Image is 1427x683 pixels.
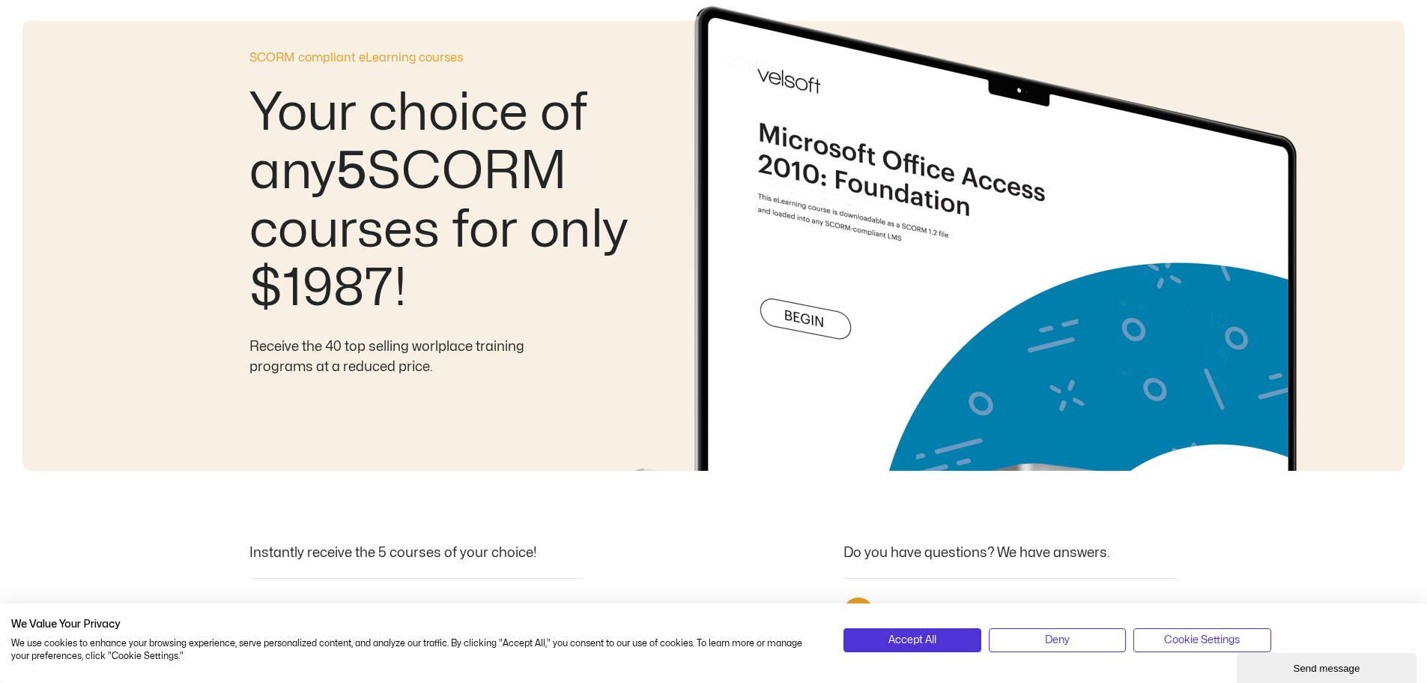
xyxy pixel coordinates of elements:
span: Cookie Settings [1164,632,1240,649]
div: Receive the 40 top selling worlplace training programs at a reduced price. [249,337,583,379]
b: 5 [336,147,367,197]
iframe: chat widget [1237,650,1420,683]
div: Instantly receive the 5 courses of your choice! [249,543,584,563]
p: SCORM compliant eLearning courses [249,49,676,67]
h2: We Value Your Privacy [11,618,821,631]
span: Accept All [888,632,936,649]
span: Deny [1045,632,1070,649]
h2: Your choice of any SCORM courses for only $1987! [249,85,629,319]
div: Do you have questions? We have answers. [843,543,1178,563]
button: Deny all cookies [989,628,1126,652]
p: We use cookies to enhance your browsing experience, serve personalized content, and analyze our t... [11,637,821,663]
button: Accept all cookies [843,628,981,652]
button: Adjust cookie preferences [1133,628,1270,652]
